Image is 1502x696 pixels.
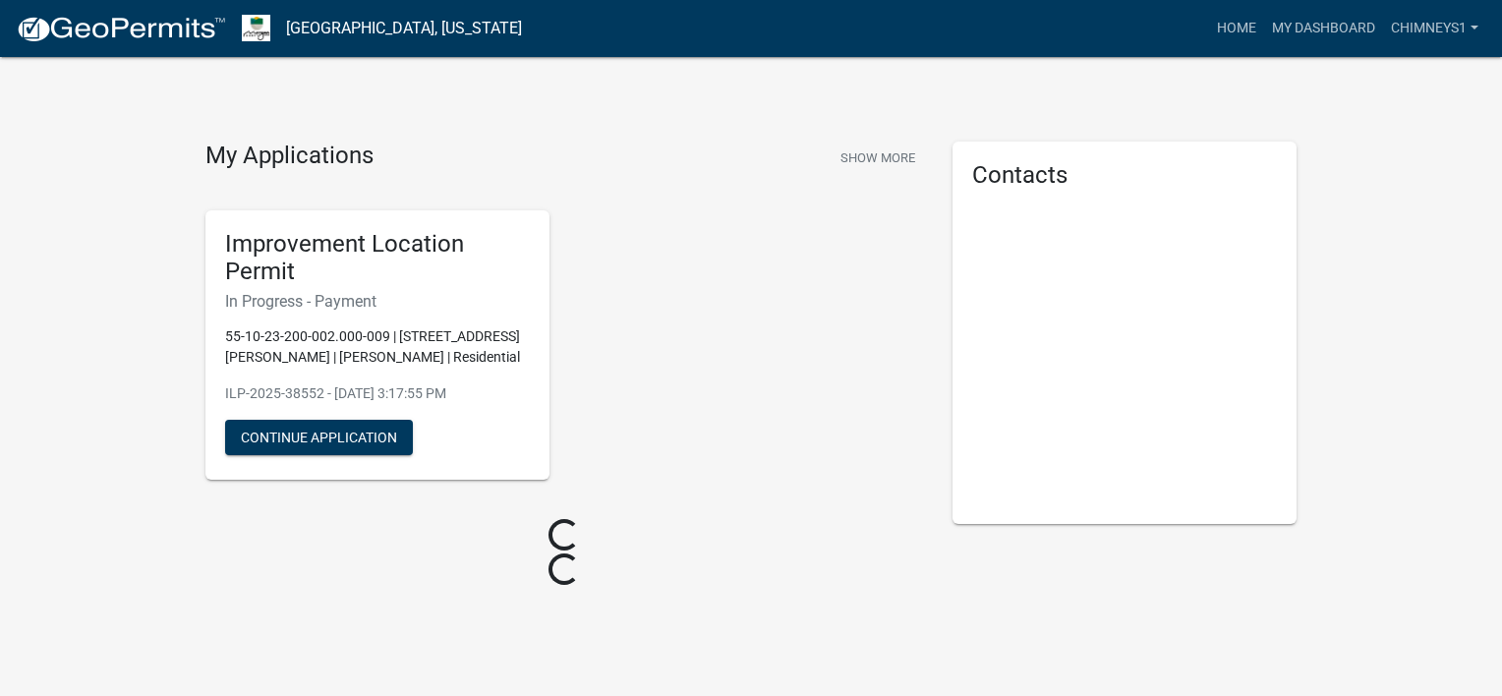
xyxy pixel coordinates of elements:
[225,383,530,404] p: ILP-2025-38552 - [DATE] 3:17:55 PM
[225,326,530,368] p: 55-10-23-200-002.000-009 | [STREET_ADDRESS][PERSON_NAME] | [PERSON_NAME] | Residential
[833,142,923,174] button: Show More
[225,420,413,455] button: Continue Application
[225,292,530,311] h6: In Progress - Payment
[1209,10,1264,47] a: Home
[205,142,374,171] h4: My Applications
[1264,10,1383,47] a: My Dashboard
[972,161,1277,190] h5: Contacts
[1383,10,1486,47] a: Chimneys1
[225,230,530,287] h5: Improvement Location Permit
[286,12,522,45] a: [GEOGRAPHIC_DATA], [US_STATE]
[242,15,270,41] img: Morgan County, Indiana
